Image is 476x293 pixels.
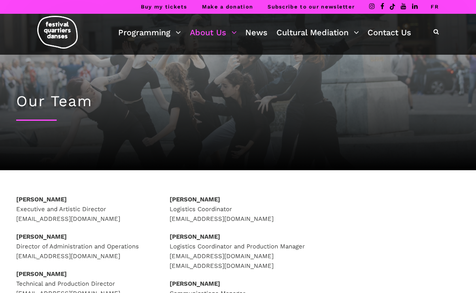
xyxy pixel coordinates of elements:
a: Make a donation [202,4,253,10]
a: About Us [190,26,237,39]
a: News [245,26,268,39]
a: Contact Us [368,26,411,39]
strong: [PERSON_NAME] [170,233,220,240]
a: Programming [118,26,181,39]
a: Subscribe to our newsletter [268,4,355,10]
p: Executive and Artistic Director [EMAIL_ADDRESS][DOMAIN_NAME] [16,195,153,224]
p: Director of Administration and Operations [EMAIL_ADDRESS][DOMAIN_NAME] [16,232,153,261]
strong: [PERSON_NAME] [16,270,67,278]
a: FR [431,4,439,10]
p: Logistics Coordinator [EMAIL_ADDRESS][DOMAIN_NAME] [170,195,307,224]
strong: [PERSON_NAME] [170,280,220,287]
strong: [PERSON_NAME] [170,196,220,203]
h1: Our Team [16,92,460,110]
strong: [PERSON_NAME] [16,196,67,203]
img: logo-fqd-med [37,16,78,49]
strong: [PERSON_NAME] [16,233,67,240]
a: Cultural Mediation [276,26,359,39]
a: Buy my tickets [141,4,187,10]
p: Logistics Coordinator and Production Manager [EMAIL_ADDRESS][DOMAIN_NAME] [EMAIL_ADDRESS][DOMAIN_... [170,232,307,271]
